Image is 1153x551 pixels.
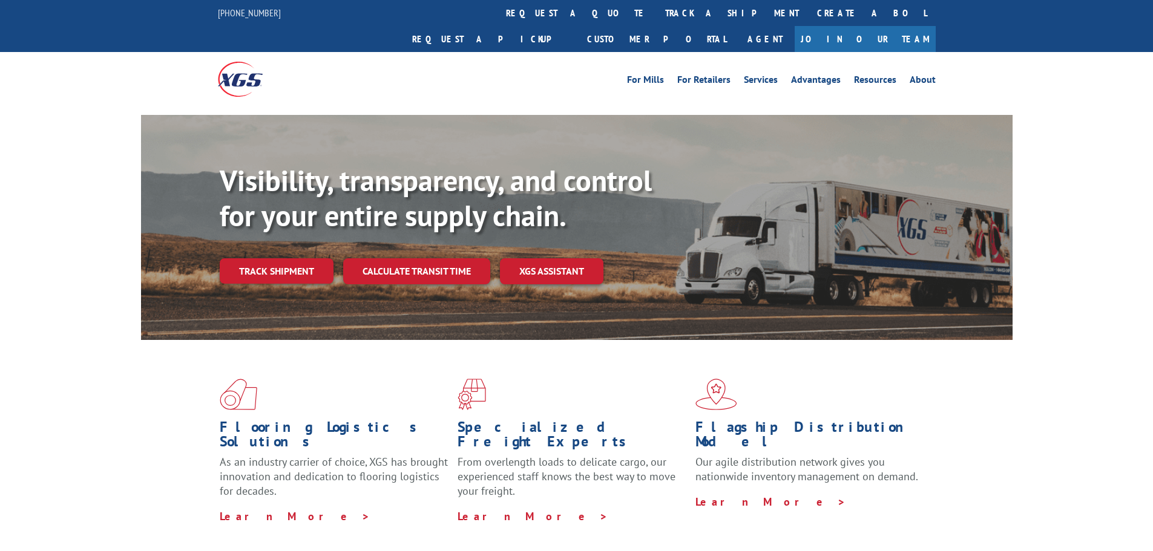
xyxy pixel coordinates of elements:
a: Advantages [791,75,841,88]
a: Customer Portal [578,26,735,52]
a: Track shipment [220,258,333,284]
span: As an industry carrier of choice, XGS has brought innovation and dedication to flooring logistics... [220,455,448,498]
a: For Retailers [677,75,731,88]
a: Agent [735,26,795,52]
p: From overlength loads to delicate cargo, our experienced staff knows the best way to move your fr... [458,455,686,509]
a: Services [744,75,778,88]
a: Resources [854,75,896,88]
a: Calculate transit time [343,258,490,284]
h1: Flagship Distribution Model [695,420,924,455]
b: Visibility, transparency, and control for your entire supply chain. [220,161,652,234]
a: [PHONE_NUMBER] [218,7,281,19]
img: xgs-icon-total-supply-chain-intelligence-red [220,379,257,410]
img: xgs-icon-focused-on-flooring-red [458,379,486,410]
img: xgs-icon-flagship-distribution-model-red [695,379,737,410]
a: XGS ASSISTANT [500,258,603,284]
a: For Mills [627,75,664,88]
a: Request a pickup [403,26,578,52]
a: Learn More > [458,509,608,523]
h1: Flooring Logistics Solutions [220,420,448,455]
a: Learn More > [220,509,370,523]
a: Learn More > [695,495,846,509]
h1: Specialized Freight Experts [458,420,686,455]
a: About [910,75,936,88]
span: Our agile distribution network gives you nationwide inventory management on demand. [695,455,918,483]
a: Join Our Team [795,26,936,52]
